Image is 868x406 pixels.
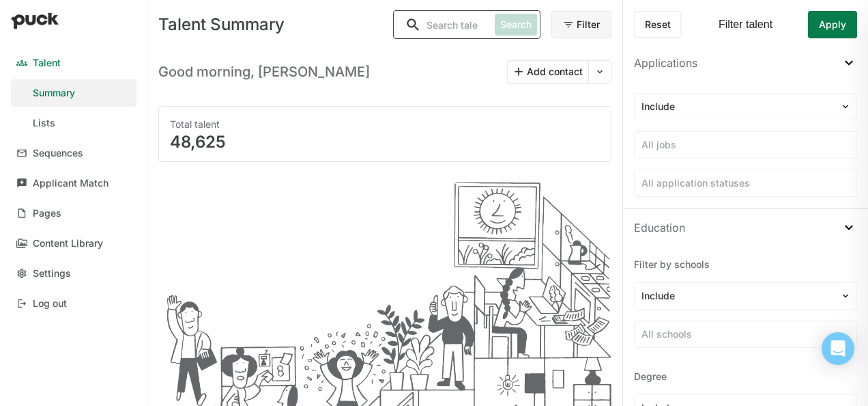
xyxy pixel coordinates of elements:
[158,16,382,33] div: Talent Summary
[634,258,857,271] div: Filter by schools
[508,61,588,83] button: Add contact
[551,11,611,38] button: Filter
[634,11,682,38] button: Reset
[33,118,55,129] div: Lists
[11,170,136,197] a: Applicant Match
[33,87,75,99] div: Summary
[634,370,857,383] div: Degree
[33,148,83,159] div: Sequences
[11,200,136,227] a: Pages
[634,219,685,236] div: Education
[33,268,71,280] div: Settings
[11,260,136,287] a: Settings
[33,57,61,69] div: Talent
[719,18,772,31] div: Filter talent
[394,11,489,38] input: Search
[33,208,61,219] div: Pages
[634,55,697,71] div: Applications
[33,298,67,310] div: Log out
[33,238,103,249] div: Content Library
[11,139,136,167] a: Sequences
[158,64,370,80] h3: Good morning, [PERSON_NAME]
[822,332,854,365] div: Open Intercom Messenger
[170,118,600,131] div: Total talent
[11,230,136,257] a: Content Library
[33,178,108,189] div: Applicant Match
[11,79,136,107] a: Summary
[11,109,136,137] a: Lists
[11,49,136,77] a: Talent
[808,11,857,38] button: Apply
[170,134,600,150] div: 48,625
